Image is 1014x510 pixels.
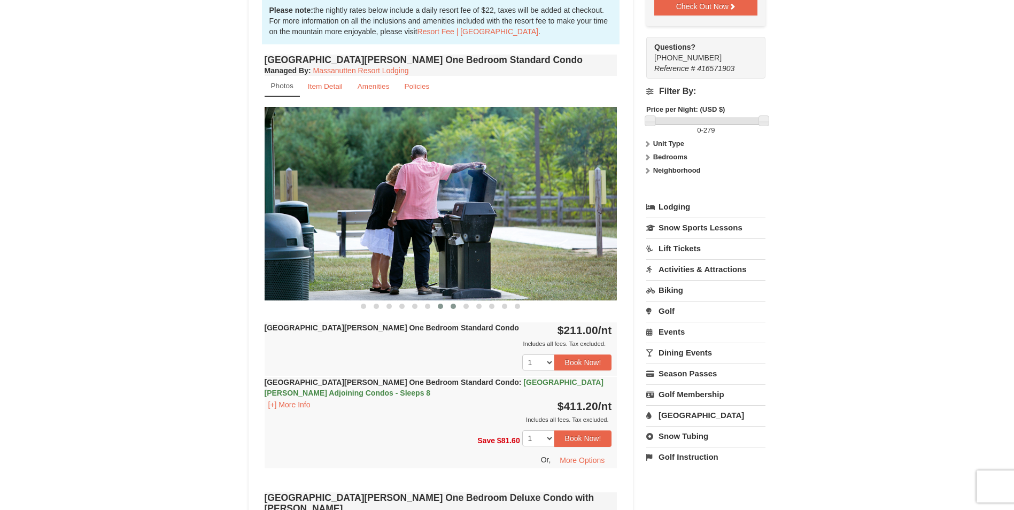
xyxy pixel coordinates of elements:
[265,399,314,411] button: [+] More Info
[269,6,313,14] strong: Please note:
[265,107,617,300] img: 18876286-195-42e832b4.jpg
[646,238,765,258] a: Lift Tickets
[404,82,429,90] small: Policies
[646,364,765,383] a: Season Passes
[598,324,612,336] span: /nt
[653,166,701,174] strong: Neighborhood
[265,66,311,75] strong: :
[653,153,687,161] strong: Bedrooms
[358,82,390,90] small: Amenities
[351,76,397,97] a: Amenities
[646,280,765,300] a: Biking
[646,105,725,113] strong: Price per Night: (USD $)
[558,400,598,412] span: $411.20
[646,405,765,425] a: [GEOGRAPHIC_DATA]
[646,301,765,321] a: Golf
[598,400,612,412] span: /nt
[553,452,612,468] button: More Options
[308,82,343,90] small: Item Detail
[646,343,765,362] a: Dining Events
[265,414,612,425] div: Includes all fees. Tax excluded.
[646,384,765,404] a: Golf Membership
[654,64,695,73] span: Reference #
[265,323,519,332] strong: [GEOGRAPHIC_DATA][PERSON_NAME] One Bedroom Standard Condo
[646,447,765,467] a: Golf Instruction
[646,87,765,96] h4: Filter By:
[301,76,350,97] a: Item Detail
[646,322,765,342] a: Events
[554,354,612,370] button: Book Now!
[653,140,684,148] strong: Unit Type
[477,436,495,445] span: Save
[646,197,765,217] a: Lodging
[417,27,538,36] a: Resort Fee | [GEOGRAPHIC_DATA]
[654,42,746,62] span: [PHONE_NUMBER]
[646,426,765,446] a: Snow Tubing
[265,55,617,65] h4: [GEOGRAPHIC_DATA][PERSON_NAME] One Bedroom Standard Condo
[654,43,695,51] strong: Questions?
[397,76,436,97] a: Policies
[313,66,409,75] a: Massanutten Resort Lodging
[265,378,603,397] strong: [GEOGRAPHIC_DATA][PERSON_NAME] One Bedroom Standard Condo
[697,126,701,134] span: 0
[519,378,522,387] span: :
[646,218,765,237] a: Snow Sports Lessons
[554,430,612,446] button: Book Now!
[497,436,520,445] span: $81.60
[541,455,551,463] span: Or,
[646,259,765,279] a: Activities & Attractions
[265,338,612,349] div: Includes all fees. Tax excluded.
[271,82,293,90] small: Photos
[697,64,734,73] span: 416571903
[265,76,300,97] a: Photos
[265,66,308,75] span: Managed By
[703,126,715,134] span: 279
[558,324,612,336] strong: $211.00
[646,125,765,136] label: -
